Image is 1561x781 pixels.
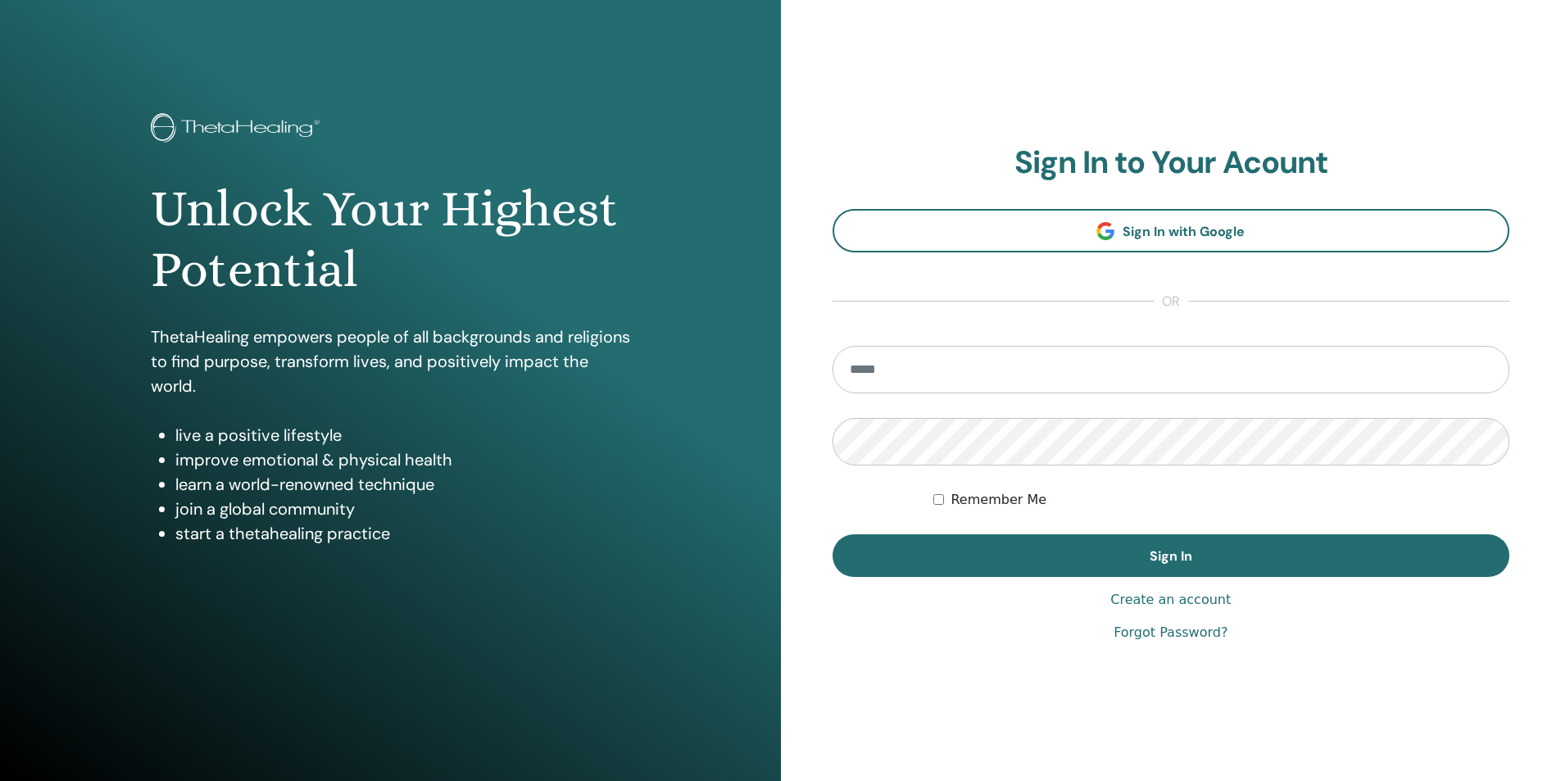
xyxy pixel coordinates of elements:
[1114,623,1227,643] a: Forgot Password?
[175,447,630,472] li: improve emotional & physical health
[175,423,630,447] li: live a positive lifestyle
[951,490,1046,510] label: Remember Me
[175,472,630,497] li: learn a world-renowned technique
[151,325,630,398] p: ThetaHealing empowers people of all backgrounds and religions to find purpose, transform lives, a...
[933,490,1509,510] div: Keep me authenticated indefinitely or until I manually logout
[1110,590,1231,610] a: Create an account
[1123,223,1245,240] span: Sign In with Google
[151,179,630,301] h1: Unlock Your Highest Potential
[1150,547,1192,565] span: Sign In
[833,144,1510,182] h2: Sign In to Your Acount
[175,497,630,521] li: join a global community
[175,521,630,546] li: start a thetahealing practice
[1154,292,1188,311] span: or
[833,534,1510,577] button: Sign In
[833,209,1510,252] a: Sign In with Google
